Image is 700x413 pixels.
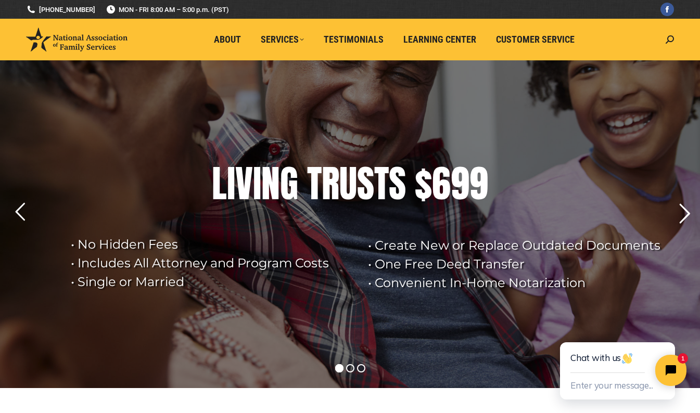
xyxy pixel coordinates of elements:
[235,163,253,204] div: V
[324,34,384,45] span: Testimonials
[403,34,476,45] span: Learning Center
[432,163,451,204] div: 6
[261,163,280,204] div: N
[496,34,575,45] span: Customer Service
[253,163,261,204] div: I
[227,163,235,204] div: I
[26,28,128,51] img: National Association of Family Services
[374,163,389,204] div: T
[307,163,322,204] div: T
[469,163,488,204] div: 9
[214,34,241,45] span: About
[368,236,670,292] rs-layer: • Create New or Replace Outdated Documents • One Free Deed Transfer • Convenient In-Home Notariza...
[71,235,355,291] rs-layer: • No Hidden Fees • Includes All Attorney and Program Costs • Single or Married
[415,163,432,204] div: $
[660,3,674,16] a: Facebook page opens in new window
[489,30,582,49] a: Customer Service
[396,30,483,49] a: Learning Center
[261,34,304,45] span: Services
[207,30,248,49] a: About
[106,5,229,15] span: MON - FRI 8:00 AM – 5:00 p.m. (PST)
[537,308,700,413] iframe: Tidio Chat
[322,163,339,204] div: R
[451,163,469,204] div: 9
[212,163,227,204] div: L
[316,30,391,49] a: Testimonials
[339,163,357,204] div: U
[389,163,406,204] div: S
[357,163,374,204] div: S
[280,163,298,204] div: G
[26,5,95,15] a: [PHONE_NUMBER]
